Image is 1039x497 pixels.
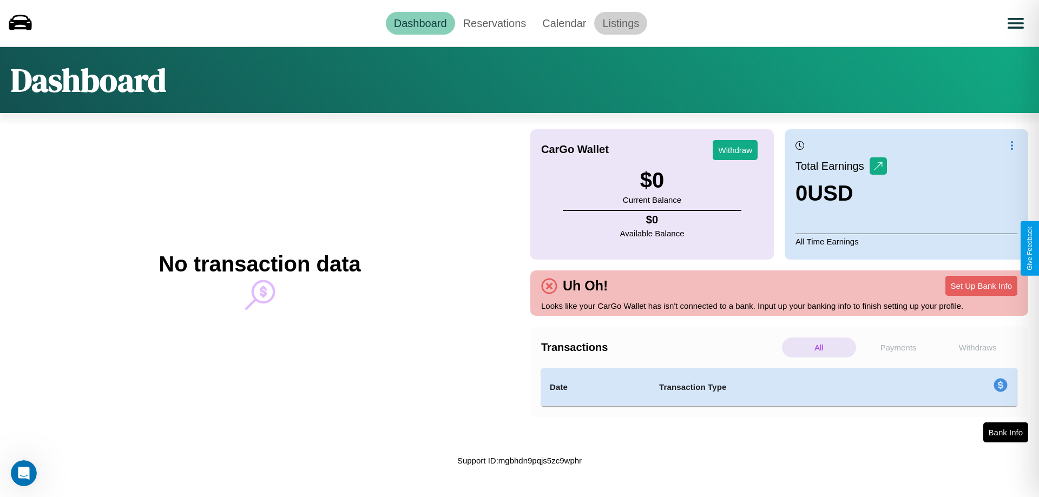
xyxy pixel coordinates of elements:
h4: Transaction Type [659,381,905,394]
button: Withdraw [713,140,758,160]
iframe: Intercom live chat [11,460,37,486]
a: Calendar [534,12,594,35]
p: Support ID: mgbhdn9pqjs5zc9wphr [457,453,582,468]
h4: $ 0 [620,214,685,226]
h4: Uh Oh! [557,278,613,294]
h3: 0 USD [795,181,887,206]
h4: CarGo Wallet [541,143,609,156]
a: Listings [594,12,647,35]
button: Bank Info [983,422,1028,442]
p: All [782,337,856,357]
h1: Dashboard [11,58,166,102]
p: Available Balance [620,226,685,241]
table: simple table [541,368,1017,406]
div: Give Feedback [1026,227,1034,270]
a: Reservations [455,12,535,35]
p: All Time Earnings [795,234,1017,249]
p: Looks like your CarGo Wallet has isn't connected to a bank. Input up your banking info to finish ... [541,299,1017,313]
button: Open menu [1001,8,1031,38]
button: Set Up Bank Info [945,276,1017,296]
h4: Date [550,381,642,394]
p: Withdraws [941,337,1015,357]
p: Total Earnings [795,156,870,176]
a: Dashboard [386,12,455,35]
p: Current Balance [623,193,681,207]
h3: $ 0 [623,168,681,193]
h4: Transactions [541,341,779,354]
h2: No transaction data [159,252,360,276]
p: Payments [862,337,936,357]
